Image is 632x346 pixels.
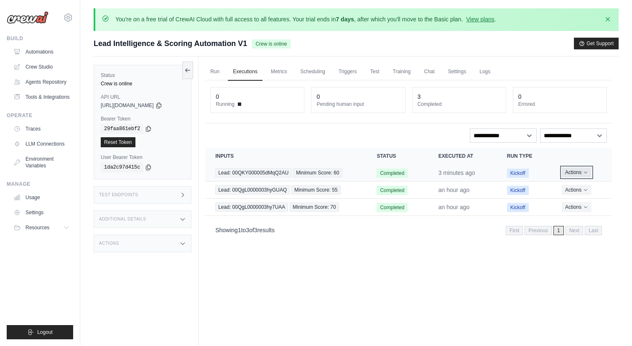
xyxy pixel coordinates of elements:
[101,80,184,87] div: Crew is online
[101,162,143,172] code: 1da2c97d415c
[562,167,591,177] button: Actions for execution
[507,169,529,178] span: Kickoff
[10,45,73,59] a: Automations
[377,203,408,212] span: Completed
[7,325,73,339] button: Logout
[10,122,73,136] a: Traces
[10,137,73,151] a: LLM Connections
[205,148,367,164] th: Inputs
[438,169,475,176] time: October 3, 2025 at 21:44 IST
[205,63,224,81] a: Run
[290,202,339,212] span: Minimum Score: 70
[10,60,73,74] a: Crew Studio
[99,217,146,222] h3: Additional Details
[7,112,73,119] div: Operate
[10,206,73,219] a: Settings
[10,152,73,172] a: Environment Variables
[418,101,501,108] dt: Completed
[101,154,184,161] label: User Bearer Token
[215,202,288,212] span: Lead: 00QgL0000003hy7UAA
[215,185,290,195] span: Lead: 00QgL0000003hyGUAQ
[101,124,143,134] code: 29faa861ebf2
[101,115,184,122] label: Bearer Token
[316,101,400,108] dt: Pending human input
[585,226,602,235] span: Last
[10,90,73,104] a: Tools & Integrations
[428,148,497,164] th: Executed at
[553,226,564,235] span: 1
[10,191,73,204] a: Usage
[266,63,292,81] a: Metrics
[377,186,408,195] span: Completed
[94,38,247,49] span: Lead Intelligence & Scoring Automation V1
[252,39,290,49] span: Crew is online
[7,11,48,24] img: Logo
[518,92,522,101] div: 0
[205,148,612,241] section: Crew executions table
[466,16,494,23] a: View plans
[497,148,552,164] th: Run Type
[474,63,495,81] a: Logs
[254,227,257,233] span: 3
[99,241,119,246] h3: Actions
[334,63,362,81] a: Triggers
[101,102,154,109] span: [URL][DOMAIN_NAME]
[562,185,591,195] button: Actions for execution
[590,306,632,346] iframe: Chat Widget
[10,221,73,234] button: Resources
[336,16,354,23] strong: 7 days
[101,72,184,79] label: Status
[37,329,53,336] span: Logout
[215,202,357,212] a: View execution details for Lead
[506,226,523,235] span: First
[216,101,234,108] span: Running
[367,148,428,164] th: Status
[418,92,421,101] div: 3
[101,94,184,100] label: API URL
[293,168,342,177] span: Minimum Score: 60
[574,38,619,49] button: Get Support
[562,202,591,212] button: Actions for execution
[419,63,439,81] a: Chat
[365,63,385,81] a: Test
[291,185,340,195] span: Minimum Score: 55
[507,203,529,212] span: Kickoff
[215,185,357,195] a: View execution details for Lead
[99,192,138,197] h3: Test Endpoints
[215,226,275,234] p: Showing to of results
[215,168,291,177] span: Lead: 00QKY000005dMqQ2AU
[205,219,612,241] nav: Pagination
[316,92,320,101] div: 0
[438,187,470,193] time: October 3, 2025 at 20:37 IST
[443,63,471,81] a: Settings
[438,204,470,210] time: October 3, 2025 at 20:33 IST
[25,224,49,231] span: Resources
[246,227,249,233] span: 3
[228,63,262,81] a: Executions
[238,227,241,233] span: 1
[518,101,601,108] dt: Errored
[566,226,584,235] span: Next
[7,35,73,42] div: Build
[7,181,73,187] div: Manage
[506,226,602,235] nav: Pagination
[296,63,330,81] a: Scheduling
[525,226,552,235] span: Previous
[215,168,357,177] a: View execution details for Lead
[115,15,496,23] p: You're on a free trial of CrewAI Cloud with full access to all features. Your trial ends in , aft...
[216,92,219,101] div: 0
[388,63,416,81] a: Training
[101,137,135,147] a: Reset Token
[10,75,73,89] a: Agents Repository
[377,169,408,178] span: Completed
[507,186,529,195] span: Kickoff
